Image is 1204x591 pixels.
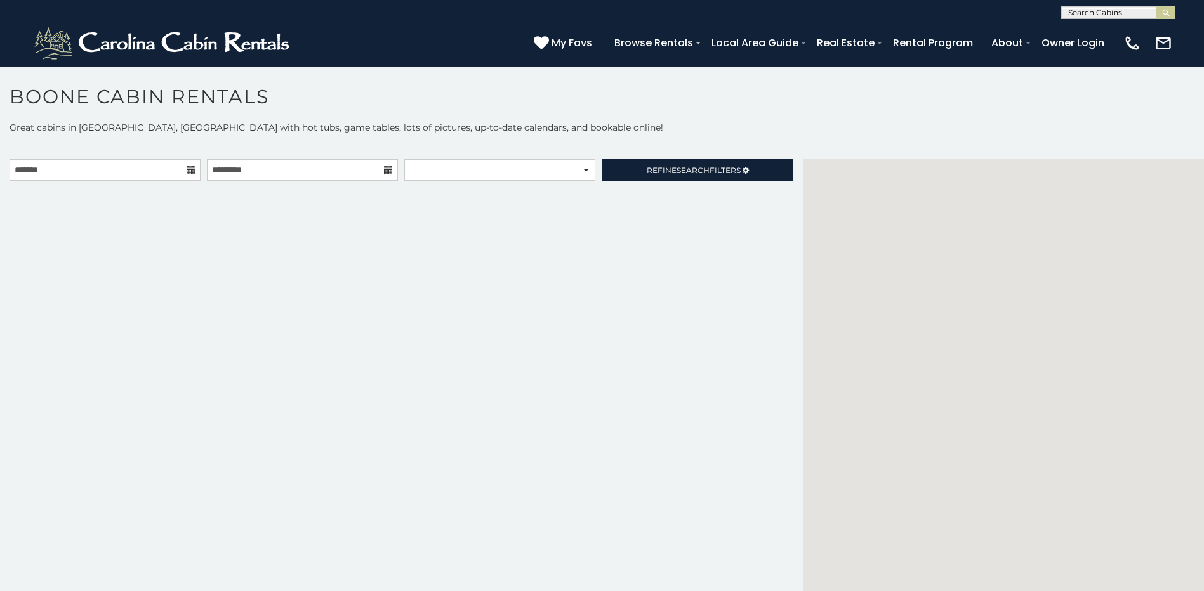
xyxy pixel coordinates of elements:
[1035,32,1111,54] a: Owner Login
[1154,34,1172,52] img: mail-regular-white.png
[810,32,881,54] a: Real Estate
[1123,34,1141,52] img: phone-regular-white.png
[647,166,741,175] span: Refine Filters
[887,32,979,54] a: Rental Program
[534,35,595,51] a: My Favs
[985,32,1029,54] a: About
[552,35,592,51] span: My Favs
[705,32,805,54] a: Local Area Guide
[677,166,710,175] span: Search
[602,159,793,181] a: RefineSearchFilters
[608,32,699,54] a: Browse Rentals
[32,24,295,62] img: White-1-2.png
